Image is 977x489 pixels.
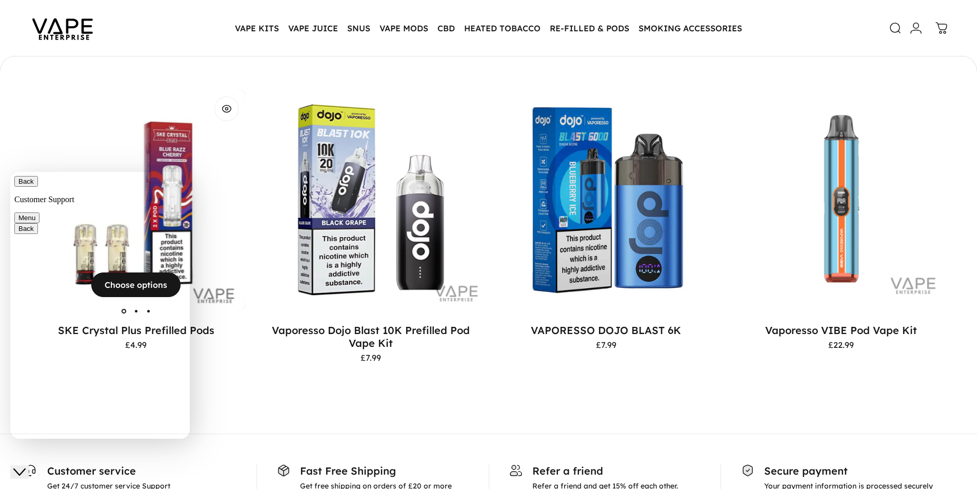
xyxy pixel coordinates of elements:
a: SKE Crystal Plus Prefilled Pods [25,88,247,311]
a: VAPORESSO DOJO BLAST 6K [495,88,717,311]
nav: Primary [230,17,747,39]
summary: VAPE KITS [230,17,284,39]
img: SKE Crystal Plus Prefilled Pods [245,88,468,311]
img: Vaporesso Dojo Blast 10K Prefilled Pod Vape Kit [260,88,482,311]
a: 0 items [930,17,953,40]
img: Vaporesso Dojo [495,88,717,311]
span: £22.99 [828,341,854,349]
iframe: chat widget [10,172,190,439]
p: Refer a friend [532,464,678,477]
img: SKE Crystal Plus Prefilled Pods [23,88,245,311]
img: Vaporesso VIBE Pod Vape Kit [730,88,952,311]
summary: SNUS [343,17,375,39]
iframe: chat widget [10,448,43,479]
summary: HEATED TOBACCO [460,17,545,39]
p: Customer service [47,464,170,477]
a: VAPORESSO DOJO BLAST 6K [531,324,681,337]
summary: VAPE MODS [375,17,433,39]
summary: CBD [433,17,460,39]
a: Vaporesso Dojo Blast 10K Prefilled Pod Vape Kit [272,324,470,349]
p: Fast Free Shipping [300,464,452,477]
span: £7.99 [596,341,616,349]
img: Vape Enterprise [16,4,109,52]
span: £7.99 [361,354,381,362]
p: Secure payment [764,464,933,477]
summary: SMOKING ACCESSORIES [634,17,747,39]
summary: VAPE JUICE [284,17,343,39]
a: Vaporesso VIBE Pod Vape Kit [765,324,917,337]
summary: RE-FILLED & PODS [545,17,634,39]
